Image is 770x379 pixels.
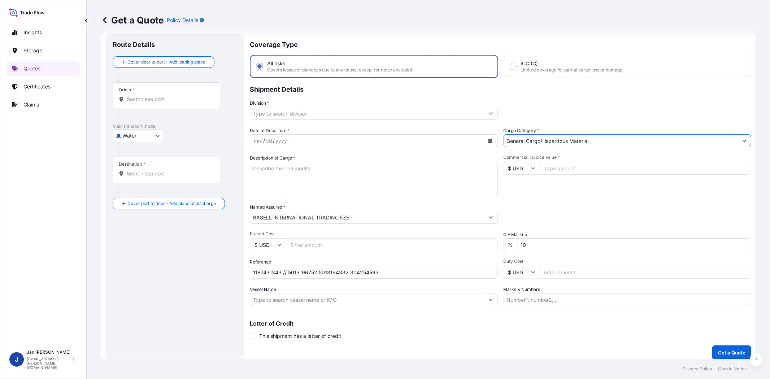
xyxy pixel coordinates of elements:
[6,25,81,40] a: Insights
[738,134,751,147] button: Show suggestions
[250,231,498,237] span: Freight Cost
[250,33,751,55] p: Coverage Type
[504,134,738,147] input: Select a commodity type
[256,63,263,70] input: All risksCovers losses or damages due to any cause, except for those excluded
[521,60,538,67] span: ICC (C)
[113,56,214,68] button: Cover door to port - Add loading place
[23,29,42,36] p: Insights
[6,97,81,112] a: Claims
[250,321,751,326] p: Letter of Credit
[250,127,290,134] span: Date of Departure
[27,357,71,370] p: [EMAIL_ADDRESS][PERSON_NAME][DOMAIN_NAME]
[504,127,539,134] label: Cargo Category
[127,58,205,66] span: Cover door to port - Add loading place
[113,129,163,142] button: Select transport
[253,136,263,145] div: month,
[259,332,341,340] span: This shipment has a letter of credit
[250,286,276,293] label: Vessel Name
[250,211,484,224] input: Full name
[119,87,135,93] div: Origin
[683,366,712,372] a: Privacy Policy
[484,107,497,120] button: Show suggestions
[23,65,40,72] p: Quotes
[113,198,225,209] button: Cover port to door - Add place of discharge
[250,100,269,107] label: Division
[101,14,164,26] p: Get a Quote
[250,107,484,120] input: Type to search division
[275,136,288,145] div: year,
[23,47,42,54] p: Storage
[113,123,237,129] p: Main transport mode
[518,238,752,251] input: Enter percentage
[250,78,751,100] p: Shipment Details
[504,238,518,251] div: %
[167,17,198,24] p: Policy Details
[250,266,498,279] input: Your internal reference
[484,211,497,224] button: Show suggestions
[250,293,484,306] input: Type to search vessel name or IMO
[263,136,265,145] div: /
[23,101,39,108] p: Claims
[250,204,285,211] label: Named Assured
[27,349,71,355] p: Jan [PERSON_NAME]
[127,170,212,177] input: Destination
[267,60,285,67] span: All risks
[504,293,752,306] input: Number1, number2,...
[540,162,752,175] input: Type amount
[484,135,496,147] button: Calendar
[15,356,18,363] span: J
[718,366,747,372] a: Cookie Notice
[127,96,212,103] input: Origin
[265,136,273,145] div: day,
[273,136,275,145] div: /
[712,345,751,360] button: Get a Quote
[127,200,216,207] span: Cover port to door - Add place of discharge
[540,266,752,279] input: Enter amount
[504,258,752,264] span: Duty Cost
[504,286,540,293] label: Marks & Numbers
[119,161,145,167] div: Destination
[267,67,412,73] span: Covers losses or damages due to any cause, except for those excluded
[286,238,498,251] input: Enter amount
[504,154,752,160] span: Commercial Invoice Value
[6,43,81,58] a: Storage
[6,79,81,94] a: Certificates
[718,349,745,356] p: Get a Quote
[122,132,136,139] span: Water
[6,61,81,76] a: Quotes
[23,83,51,90] p: Certificates
[510,63,517,70] input: ICC (C)Limited coverage for partial cargo loss or damage
[521,67,623,73] span: Limited coverage for partial cargo loss or damage
[250,154,295,162] label: Description of Cargo
[504,231,527,238] label: CIF Markup
[113,40,155,49] p: Route Details
[250,258,271,266] label: Reference
[484,293,497,306] button: Show suggestions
